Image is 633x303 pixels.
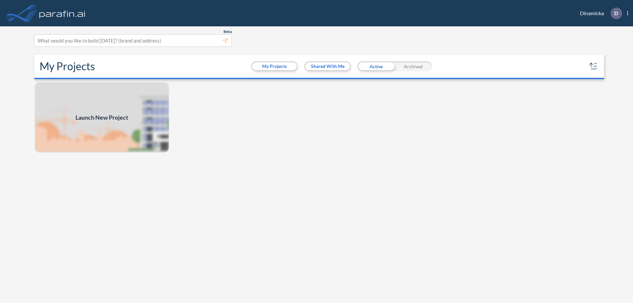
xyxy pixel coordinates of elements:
[357,61,395,71] div: Active
[40,60,95,73] h2: My Projects
[305,62,350,70] button: Shared With Me
[34,82,169,153] img: add
[395,61,432,71] div: Archived
[252,62,297,70] button: My Projects
[34,82,169,153] a: Launch New Project
[38,7,87,20] img: logo
[614,10,618,16] p: D
[224,29,232,34] span: Beta
[588,61,599,72] button: sort
[570,8,628,19] div: Dinamicka
[75,113,128,122] span: Launch New Project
